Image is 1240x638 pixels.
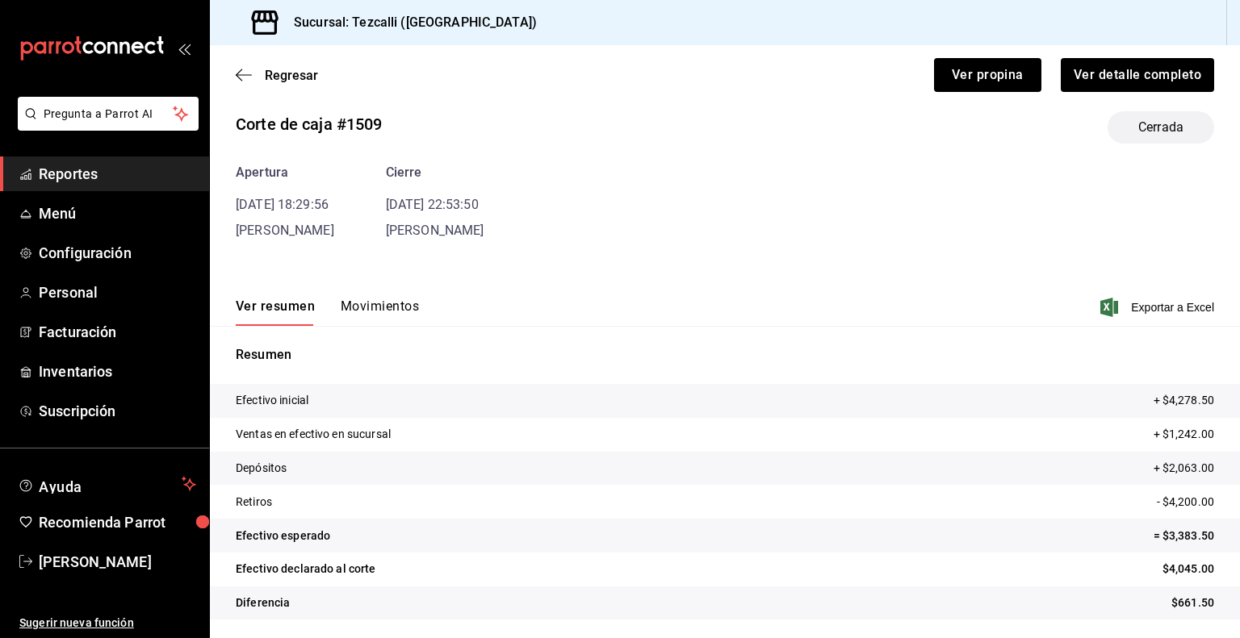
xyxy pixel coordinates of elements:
[1104,298,1214,317] button: Exportar a Excel
[236,561,376,578] p: Efectivo declarado al corte
[236,494,272,511] p: Retiros
[39,202,196,224] span: Menú
[236,426,391,443] p: Ventas en efectivo en sucursal
[236,298,315,326] button: Ver resumen
[18,97,199,131] button: Pregunta a Parrot AI
[1154,426,1214,443] p: + $1,242.00
[39,511,196,533] span: Recomienda Parrot
[1154,392,1214,409] p: + $4,278.50
[386,197,479,212] time: [DATE] 22:53:50
[19,615,196,632] span: Sugerir nueva función
[236,460,287,477] p: Depósitos
[341,298,419,326] button: Movimientos
[265,68,318,83] span: Regresar
[1157,494,1214,511] p: - $4,200.00
[236,68,318,83] button: Regresar
[1171,594,1214,611] p: $661.50
[44,106,174,123] span: Pregunta a Parrot AI
[1154,527,1214,544] p: = $3,383.50
[1129,118,1193,137] span: Cerrada
[178,42,191,55] button: open_drawer_menu
[386,163,484,182] div: Cierre
[39,163,196,185] span: Reportes
[39,361,196,382] span: Inventarios
[236,223,334,238] span: [PERSON_NAME]
[1162,561,1214,578] p: $4,045.00
[1154,460,1214,477] p: + $2,063.00
[236,112,383,136] div: Corte de caja #1509
[39,551,196,573] span: [PERSON_NAME]
[281,13,537,32] h3: Sucursal: Tezcalli ([GEOGRAPHIC_DATA])
[39,474,175,494] span: Ayuda
[1061,58,1214,92] button: Ver detalle completo
[39,321,196,343] span: Facturación
[236,594,290,611] p: Diferencia
[236,527,330,544] p: Efectivo esperado
[934,58,1041,92] button: Ver propina
[236,197,329,212] time: [DATE] 18:29:56
[39,281,196,303] span: Personal
[236,298,419,326] div: navigation tabs
[39,242,196,264] span: Configuración
[236,392,308,409] p: Efectivo inicial
[39,400,196,422] span: Suscripción
[386,223,484,238] span: [PERSON_NAME]
[236,163,334,182] div: Apertura
[11,117,199,134] a: Pregunta a Parrot AI
[236,345,1214,365] p: Resumen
